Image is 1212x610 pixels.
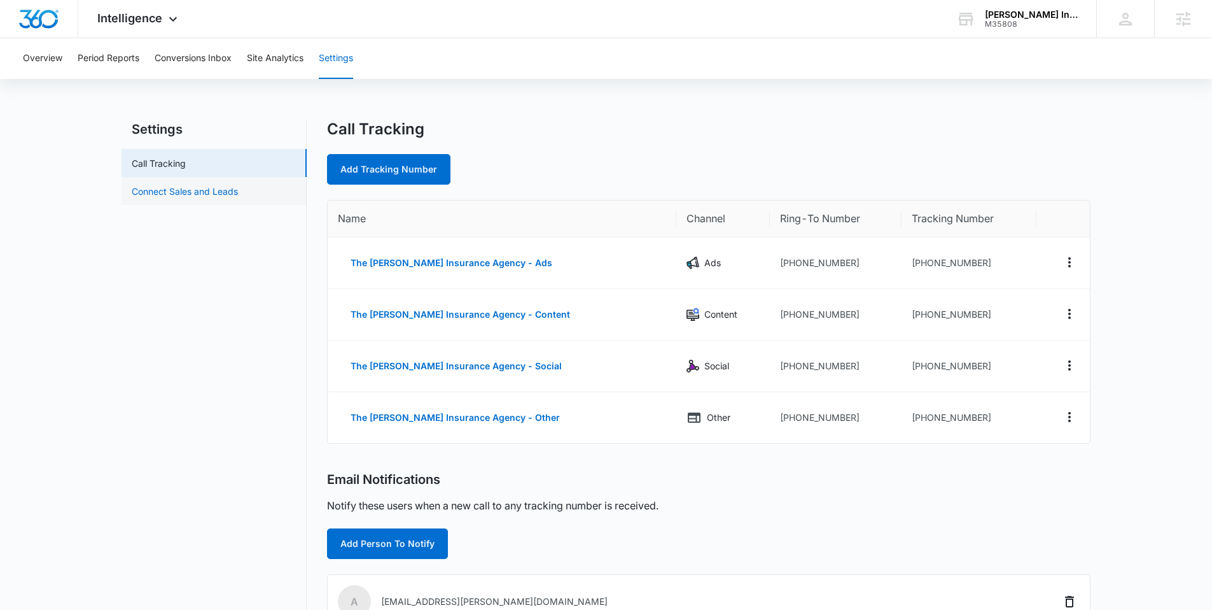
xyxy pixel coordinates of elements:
[1059,407,1080,427] button: Actions
[902,289,1036,341] td: [PHONE_NUMBER]
[327,472,440,488] h2: Email Notifications
[902,238,1036,289] td: [PHONE_NUMBER]
[132,185,238,198] a: Connect Sales and Leads
[676,201,770,238] th: Channel
[155,38,232,79] button: Conversions Inbox
[1059,304,1080,324] button: Actions
[1059,355,1080,376] button: Actions
[327,120,424,139] h1: Call Tracking
[78,38,139,79] button: Period Reports
[327,154,450,185] a: Add Tracking Number
[132,157,186,170] a: Call Tracking
[247,38,303,79] button: Site Analytics
[338,402,573,433] button: The [PERSON_NAME] Insurance Agency - Other
[328,201,676,238] th: Name
[770,392,902,443] td: [PHONE_NUMBER]
[902,341,1036,392] td: [PHONE_NUMBER]
[97,11,162,25] span: Intelligence
[985,20,1078,29] div: account id
[770,201,902,238] th: Ring-To Number
[338,351,575,381] button: The [PERSON_NAME] Insurance Agency - Social
[319,38,353,79] button: Settings
[985,10,1078,20] div: account name
[122,120,307,139] h2: Settings
[902,201,1036,238] th: Tracking Number
[770,341,902,392] td: [PHONE_NUMBER]
[770,238,902,289] td: [PHONE_NUMBER]
[707,411,730,425] p: Other
[902,392,1036,443] td: [PHONE_NUMBER]
[704,308,737,322] p: Content
[704,359,729,373] p: Social
[686,257,699,269] img: Ads
[686,308,699,321] img: Content
[704,256,721,270] p: Ads
[338,248,565,278] button: The [PERSON_NAME] Insurance Agency - Ads
[686,360,699,372] img: Social
[770,289,902,341] td: [PHONE_NUMBER]
[327,528,448,559] button: Add Person To Notify
[23,38,62,79] button: Overview
[327,498,658,513] p: Notify these users when a new call to any tracking number is received.
[1059,252,1080,273] button: Actions
[338,299,583,330] button: The [PERSON_NAME] Insurance Agency - Content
